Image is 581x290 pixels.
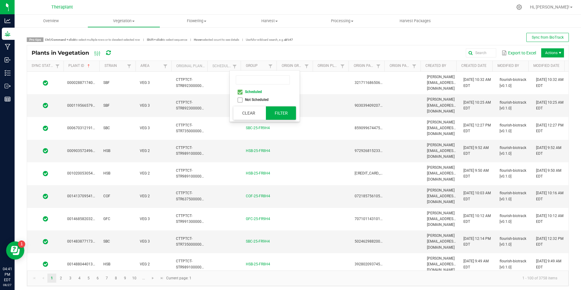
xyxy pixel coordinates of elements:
span: Go to the next page [150,276,155,281]
span: Sortable [86,64,91,68]
a: Filter [375,62,382,70]
span: CTTPTCT-STR637500000103 [176,191,208,201]
span: [DATE] 10:12 AM EDT [536,214,563,224]
span: [CREDIT_CARD_NUMBER] [355,171,396,175]
a: GFC-25-FR9H4 [246,217,270,221]
a: Origin PlantSortable [318,64,339,68]
a: Filter [162,62,169,70]
span: VEG 2 [140,194,150,198]
span: GFC [103,217,110,221]
span: flourish-biotrack [v0.1.0] [500,123,526,133]
a: Page 1 [47,274,56,283]
a: Modified DateSortable [533,64,562,68]
a: StrainSortable [105,64,126,68]
a: HSB-25-FR8H4 [246,171,270,175]
span: CTTPTCT-STR989100000001 [176,259,208,269]
a: Go to the next page [149,274,157,283]
span: [DATE] 12:14 PM EDT [463,236,491,247]
a: Created BySortable [425,64,454,68]
span: 7071011431015241 [355,217,389,221]
span: Overview [35,18,67,24]
a: Page 10 [130,274,139,283]
span: selected count to see details [194,38,239,41]
span: [PERSON_NAME][EMAIL_ADDRESS][DOMAIN_NAME] [427,143,456,159]
span: [PERSON_NAME][EMAIL_ADDRESS][DOMAIN_NAME] [427,188,456,204]
a: Modified BySortable [497,64,526,68]
a: AreaSortable [140,64,162,68]
span: to select multiple rows or to deselect selected row [45,38,140,41]
span: In Sync [43,125,48,131]
button: Filter [266,106,296,120]
a: Page 6 [93,274,102,283]
a: Page 8 [112,274,120,283]
p: 04:41 PM EDT [3,266,12,283]
a: Vegetation [88,15,160,27]
span: HSB [103,262,110,266]
span: Flowering [160,18,233,24]
span: [PERSON_NAME][EMAIL_ADDRESS][DOMAIN_NAME] [427,233,456,249]
span: VEG 3 [140,126,150,130]
a: Overview [15,15,88,27]
inline-svg: Reports [5,96,11,102]
span: In Sync [43,239,48,245]
inline-svg: Analytics [5,18,11,24]
span: VEG 2 [140,171,150,175]
a: Sync StatusSortable [32,64,53,68]
span: VEG 3 [140,81,150,85]
a: Go to the last page [157,274,166,283]
a: Page 7 [102,274,111,283]
span: CTTPTCT-STR892300000004 [176,100,208,110]
span: In Sync [43,261,48,267]
strong: % [251,38,253,41]
span: 0006703121919299 [67,126,101,130]
span: In Sync [43,171,48,177]
span: flourish-biotrack [v0.1.0] [500,168,526,178]
a: Harvest [233,15,306,27]
span: Harvest [233,18,306,24]
a: Harvest Packages [379,15,452,27]
kendo-pager: Current page: 1 [27,271,569,286]
span: 0001195665796337 [67,103,101,108]
span: [PERSON_NAME][EMAIL_ADDRESS][DOMAIN_NAME] [427,165,456,181]
a: Filter [125,62,133,70]
a: Origin Package Lot NumberSortable [390,64,411,68]
span: [PERSON_NAME][EMAIL_ADDRESS][DOMAIN_NAME] [427,75,456,91]
button: Sync from BioTrack [526,33,569,42]
span: VEG 3 [140,217,150,221]
span: 0009035724963048 [67,149,101,153]
span: [PERSON_NAME][EMAIL_ADDRESS][DOMAIN_NAME] [427,211,456,227]
span: CTTPTCT-STR892300000008 [176,78,208,88]
inline-svg: Inbound [5,57,11,63]
inline-svg: Grow [5,31,11,37]
strong: ak%47 [284,38,293,41]
a: HSB-25-FR8H4 [246,149,270,153]
span: | [187,37,194,42]
a: Filter [54,62,61,70]
a: HSB-25-FR8H4 [246,262,270,266]
a: SBC-25-FR9H4 [246,239,270,243]
span: VEG 3 [140,239,150,243]
span: 5024629882000681 [355,239,389,243]
a: Page 5 [84,274,93,283]
span: 0014880440137083 [67,262,101,266]
a: Flowering [160,15,233,27]
span: 9030394092078442 [355,103,389,108]
span: [DATE] 12:32 PM EDT [536,236,563,247]
li: Actions [541,48,564,57]
inline-svg: Outbound [5,83,11,89]
a: Plant IDSortable [68,64,97,68]
span: In Sync [43,193,48,199]
span: flourish-biotrack [v0.1.0] [500,100,526,110]
span: Pro tips [27,37,43,42]
a: Filter [267,62,274,70]
span: to select sequence [147,38,187,41]
span: 0000288717404358 [67,81,101,85]
span: [PERSON_NAME][EMAIL_ADDRESS][DOMAIN_NAME] [427,256,456,272]
strong: Shift + click [147,38,163,41]
th: Original Plant ID [171,61,207,72]
span: COF [103,194,110,198]
iframe: Resource center [6,241,24,260]
span: [DATE] 9:52 AM EDT [536,146,561,156]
